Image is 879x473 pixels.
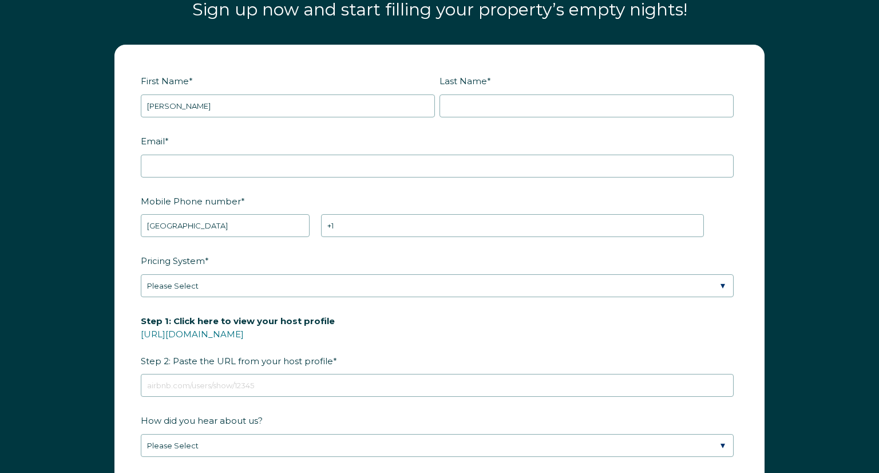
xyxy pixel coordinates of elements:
[141,312,335,370] span: Step 2: Paste the URL from your host profile
[141,329,244,340] a: [URL][DOMAIN_NAME]
[439,72,487,90] span: Last Name
[141,72,189,90] span: First Name
[141,192,241,210] span: Mobile Phone number
[141,412,263,429] span: How did you hear about us?
[141,132,165,150] span: Email
[141,374,734,397] input: airbnb.com/users/show/12345
[141,312,335,330] span: Step 1: Click here to view your host profile
[141,252,205,270] span: Pricing System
